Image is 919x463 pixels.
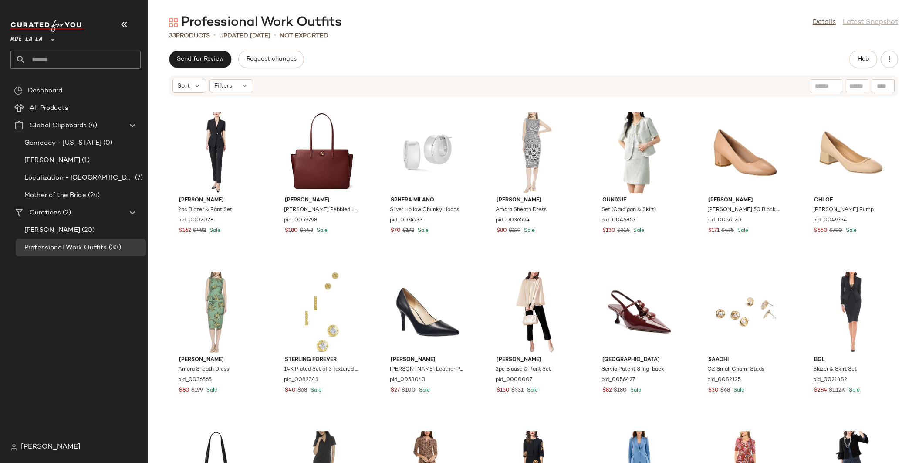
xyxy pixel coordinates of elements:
span: [PERSON_NAME] [24,225,80,235]
span: Blazer & Skirt Set [813,366,857,374]
span: [PERSON_NAME] [179,197,253,204]
span: $1.12K [829,387,845,395]
span: Amora Sheath Dress [496,206,547,214]
span: [PERSON_NAME] Pump [813,206,874,214]
span: Gameday - [US_STATE] [24,138,101,148]
p: updated [DATE] [219,31,270,41]
div: Professional Work Outfits [169,14,342,31]
span: • [213,31,216,41]
span: pid_0056120 [707,217,741,225]
span: [GEOGRAPHIC_DATA] [602,356,676,364]
span: Localization - [GEOGRAPHIC_DATA] [24,173,133,183]
span: (20) [80,225,95,235]
span: Professional Work Outfits [24,243,107,253]
span: Curations [30,208,61,218]
span: Rue La La [10,30,42,45]
img: 1160081211_RLLC.jpg [278,112,366,193]
span: pid_0059798 [284,217,318,225]
span: $790 [829,227,842,235]
img: 1050222176_RLLC.jpg [807,272,895,353]
span: [PERSON_NAME] [21,442,81,453]
span: $82 [602,387,612,395]
span: pid_0036565 [178,376,212,384]
span: [PERSON_NAME] [708,197,782,204]
span: Sale [736,228,748,234]
span: $68 [720,387,730,395]
span: Sale [309,388,321,393]
img: 1411085391_RLLC.jpg [490,272,578,353]
span: SAACHI [708,356,782,364]
span: Set (Cardigan & Skirt) [601,206,656,214]
span: pid_0046857 [601,217,635,225]
span: (24) [86,191,100,201]
span: pid_0002028 [178,217,214,225]
span: Silver Hollow Chunky Hoops [390,206,459,214]
span: $150 [497,387,510,395]
span: $180 [614,387,627,395]
span: $199 [191,387,203,395]
span: $475 [721,227,734,235]
span: Sale [632,228,644,234]
span: Sale [417,388,430,393]
img: 1311437314_RLLC.jpg [595,272,683,353]
span: Sale [628,388,641,393]
span: Sale [522,228,535,234]
button: Send for Review [169,51,231,68]
span: [PERSON_NAME] [497,356,571,364]
span: Sale [844,228,857,234]
span: (0) [101,138,112,148]
span: Sphera Milano [391,197,465,204]
span: OUNIXUE [602,197,676,204]
span: 14K Plated Set of 3 Textured Studs [284,366,358,374]
span: $68 [297,387,307,395]
span: Amora Sheath Dress [178,366,229,374]
img: cfy_white_logo.C9jOOHJF.svg [10,20,84,32]
span: Sale [416,228,429,234]
span: $199 [509,227,520,235]
span: Mother of the Bride [24,191,86,201]
div: Products [169,31,210,41]
span: $284 [814,387,827,395]
span: Servia Patent Sling-back [601,366,664,374]
img: 6030510052_RLLC.jpg [701,272,789,353]
span: $448 [300,227,313,235]
img: 1411084475_RLLC.jpg [595,112,683,193]
span: 2pc Blazer & Pant Set [178,206,232,214]
span: $30 [708,387,719,395]
a: Details [813,17,836,28]
span: Sale [205,388,217,393]
button: Hub [849,51,877,68]
span: $70 [391,227,401,235]
img: svg%3e [169,18,178,27]
span: Filters [214,82,232,91]
span: $100 [402,387,416,395]
span: (4) [87,121,97,131]
img: 1050184558_RLLC.jpg [172,272,260,353]
span: Send for Review [176,56,224,63]
img: 1311133276_RLLC.jpg [701,112,789,193]
span: $130 [602,227,615,235]
span: Chloé [814,197,888,204]
span: $482 [193,227,206,235]
span: $27 [391,387,400,395]
span: Sale [847,388,860,393]
span: All Products [30,103,68,113]
span: pid_0021482 [813,376,847,384]
span: pid_0056427 [601,376,635,384]
span: $80 [497,227,507,235]
span: pid_0058043 [390,376,425,384]
span: (1) [80,156,90,166]
span: Request changes [246,56,296,63]
span: $180 [285,227,298,235]
img: 1311072399_RLLC.jpg [384,272,472,353]
span: [PERSON_NAME] [391,356,465,364]
img: svg%3e [14,86,23,95]
span: $40 [285,387,296,395]
span: (2) [61,208,71,218]
span: pid_0074273 [390,217,422,225]
span: Dashboard [28,86,62,96]
span: Sale [525,388,538,393]
span: $80 [179,387,189,395]
span: Sale [315,228,328,234]
span: $331 [511,387,524,395]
